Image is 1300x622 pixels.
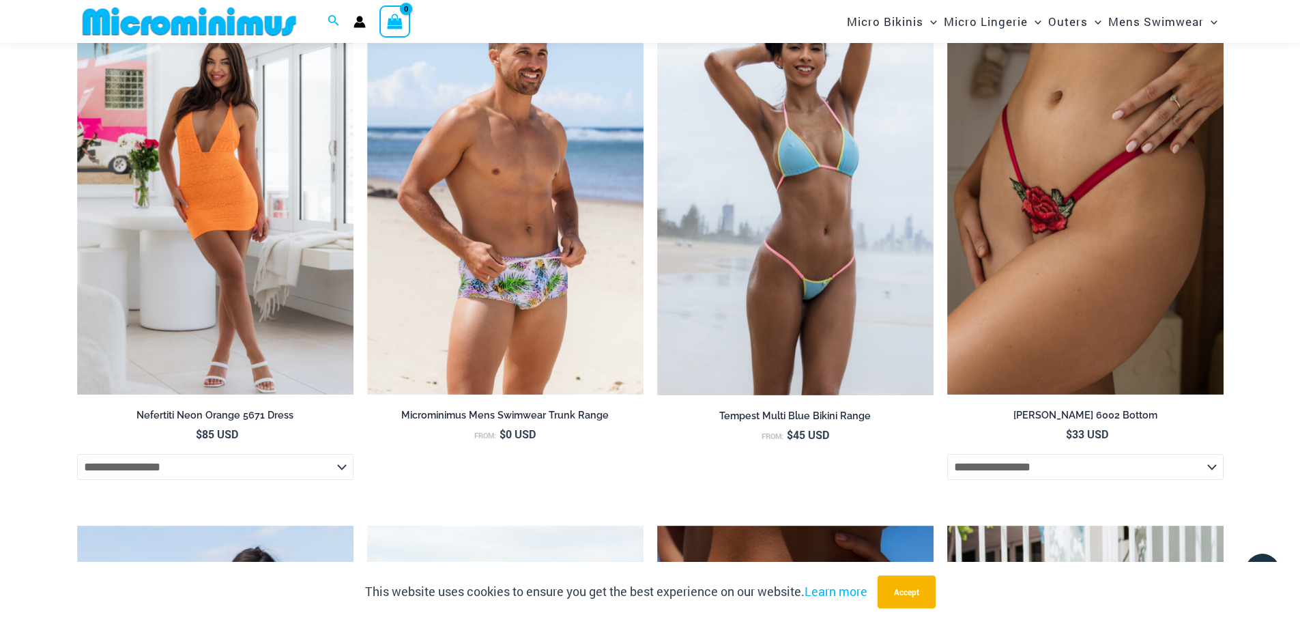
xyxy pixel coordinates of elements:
[328,13,340,31] a: Search icon link
[923,4,937,39] span: Menu Toggle
[379,5,411,37] a: View Shopping Cart, empty
[77,409,353,422] h2: Nefertiti Neon Orange 5671 Dress
[805,583,867,599] a: Learn more
[947,409,1224,427] a: [PERSON_NAME] 6002 Bottom
[1066,427,1072,441] span: $
[657,410,934,427] a: Tempest Multi Blue Bikini Range
[1105,4,1221,39] a: Mens SwimwearMenu ToggleMenu Toggle
[787,427,793,442] span: $
[847,4,923,39] span: Micro Bikinis
[841,2,1224,41] nav: Site Navigation
[500,427,536,441] bdi: 0 USD
[474,431,496,440] span: From:
[947,409,1224,422] h2: [PERSON_NAME] 6002 Bottom
[787,427,829,442] bdi: 45 USD
[1028,4,1041,39] span: Menu Toggle
[843,4,940,39] a: Micro BikinisMenu ToggleMenu Toggle
[1108,4,1204,39] span: Mens Swimwear
[762,432,783,441] span: From:
[1088,4,1101,39] span: Menu Toggle
[365,582,867,602] p: This website uses cookies to ensure you get the best experience on our website.
[367,409,644,422] h2: Microminimus Mens Swimwear Trunk Range
[940,4,1045,39] a: Micro LingerieMenu ToggleMenu Toggle
[500,427,506,441] span: $
[1066,427,1108,441] bdi: 33 USD
[196,427,238,441] bdi: 85 USD
[353,16,366,28] a: Account icon link
[1045,4,1105,39] a: OutersMenu ToggleMenu Toggle
[1048,4,1088,39] span: Outers
[367,409,644,427] a: Microminimus Mens Swimwear Trunk Range
[944,4,1028,39] span: Micro Lingerie
[77,409,353,427] a: Nefertiti Neon Orange 5671 Dress
[657,410,934,423] h2: Tempest Multi Blue Bikini Range
[196,427,202,441] span: $
[878,576,936,608] button: Accept
[77,6,302,37] img: MM SHOP LOGO FLAT
[1204,4,1217,39] span: Menu Toggle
